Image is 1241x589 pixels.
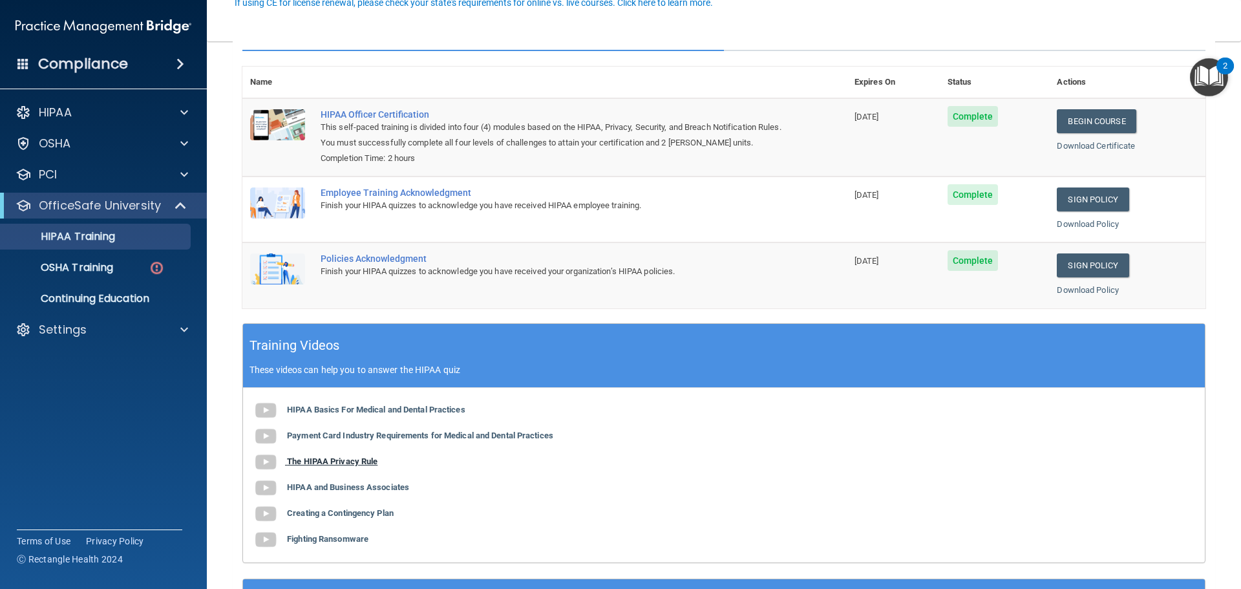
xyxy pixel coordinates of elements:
div: This self-paced training is divided into four (4) modules based on the HIPAA, Privacy, Security, ... [321,120,782,151]
b: Payment Card Industry Requirements for Medical and Dental Practices [287,431,553,440]
a: HIPAA [16,105,188,120]
img: PMB logo [16,14,191,39]
p: OfficeSafe University [39,198,161,213]
img: danger-circle.6113f641.png [149,260,165,276]
b: The HIPAA Privacy Rule [287,456,377,466]
span: [DATE] [854,256,879,266]
div: Finish your HIPAA quizzes to acknowledge you have received HIPAA employee training. [321,198,782,213]
div: Policies Acknowledgment [321,253,782,264]
a: Privacy Policy [86,535,144,548]
p: OSHA Training [8,261,113,274]
a: OSHA [16,136,188,151]
b: HIPAA and Business Associates [287,482,409,492]
p: OSHA [39,136,71,151]
img: gray_youtube_icon.38fcd6cc.png [253,475,279,501]
span: [DATE] [854,112,879,122]
img: gray_youtube_icon.38fcd6cc.png [253,527,279,553]
img: gray_youtube_icon.38fcd6cc.png [253,398,279,423]
div: Employee Training Acknowledgment [321,187,782,198]
a: Sign Policy [1057,187,1129,211]
span: Complete [948,184,999,205]
img: gray_youtube_icon.38fcd6cc.png [253,501,279,527]
p: Settings [39,322,87,337]
div: 2 [1223,66,1227,83]
a: Download Policy [1057,285,1119,295]
b: Fighting Ransomware [287,534,368,544]
a: Download Certificate [1057,141,1135,151]
a: Sign Policy [1057,253,1129,277]
p: HIPAA [39,105,72,120]
div: Finish your HIPAA quizzes to acknowledge you have received your organization’s HIPAA policies. [321,264,782,279]
span: Complete [948,106,999,127]
div: Completion Time: 2 hours [321,151,782,166]
p: HIPAA Training [8,230,115,243]
th: Status [940,67,1050,98]
span: Ⓒ Rectangle Health 2024 [17,553,123,566]
img: gray_youtube_icon.38fcd6cc.png [253,449,279,475]
b: Creating a Contingency Plan [287,508,394,518]
img: gray_youtube_icon.38fcd6cc.png [253,423,279,449]
span: Complete [948,250,999,271]
h4: Compliance [38,55,128,73]
a: Begin Course [1057,109,1136,133]
p: These videos can help you to answer the HIPAA quiz [249,365,1198,375]
span: [DATE] [854,190,879,200]
b: HIPAA Basics For Medical and Dental Practices [287,405,465,414]
a: HIPAA Officer Certification [321,109,782,120]
a: Terms of Use [17,535,70,548]
a: Download Policy [1057,219,1119,229]
button: Open Resource Center, 2 new notifications [1190,58,1228,96]
th: Name [242,67,313,98]
th: Actions [1049,67,1205,98]
p: Continuing Education [8,292,185,305]
a: PCI [16,167,188,182]
a: OfficeSafe University [16,198,187,213]
th: Expires On [847,67,940,98]
a: Settings [16,322,188,337]
h5: Training Videos [249,334,340,357]
p: PCI [39,167,57,182]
